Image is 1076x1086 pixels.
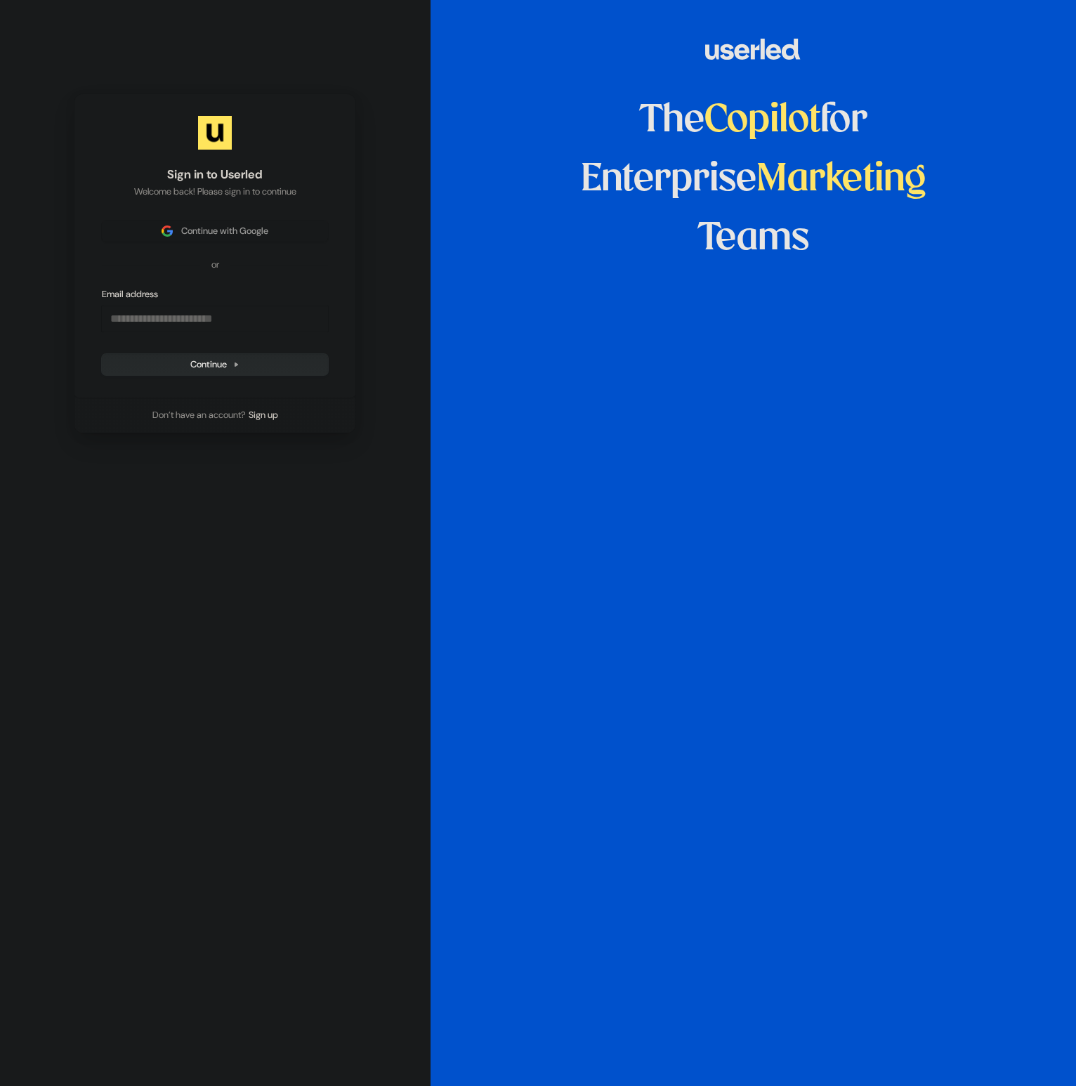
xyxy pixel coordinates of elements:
[102,166,328,183] h1: Sign in to Userled
[102,221,328,242] button: Sign in with GoogleContinue with Google
[102,288,158,301] label: Email address
[190,358,240,371] span: Continue
[704,103,820,139] span: Copilot
[249,409,278,421] a: Sign up
[198,116,232,150] img: Userled
[102,185,328,198] p: Welcome back! Please sign in to continue
[756,162,926,198] span: Marketing
[102,354,328,375] button: Continue
[152,409,246,421] span: Don’t have an account?
[534,91,973,268] h1: The for Enterprise Teams
[211,259,219,271] p: or
[181,225,268,237] span: Continue with Google
[162,225,173,237] img: Sign in with Google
